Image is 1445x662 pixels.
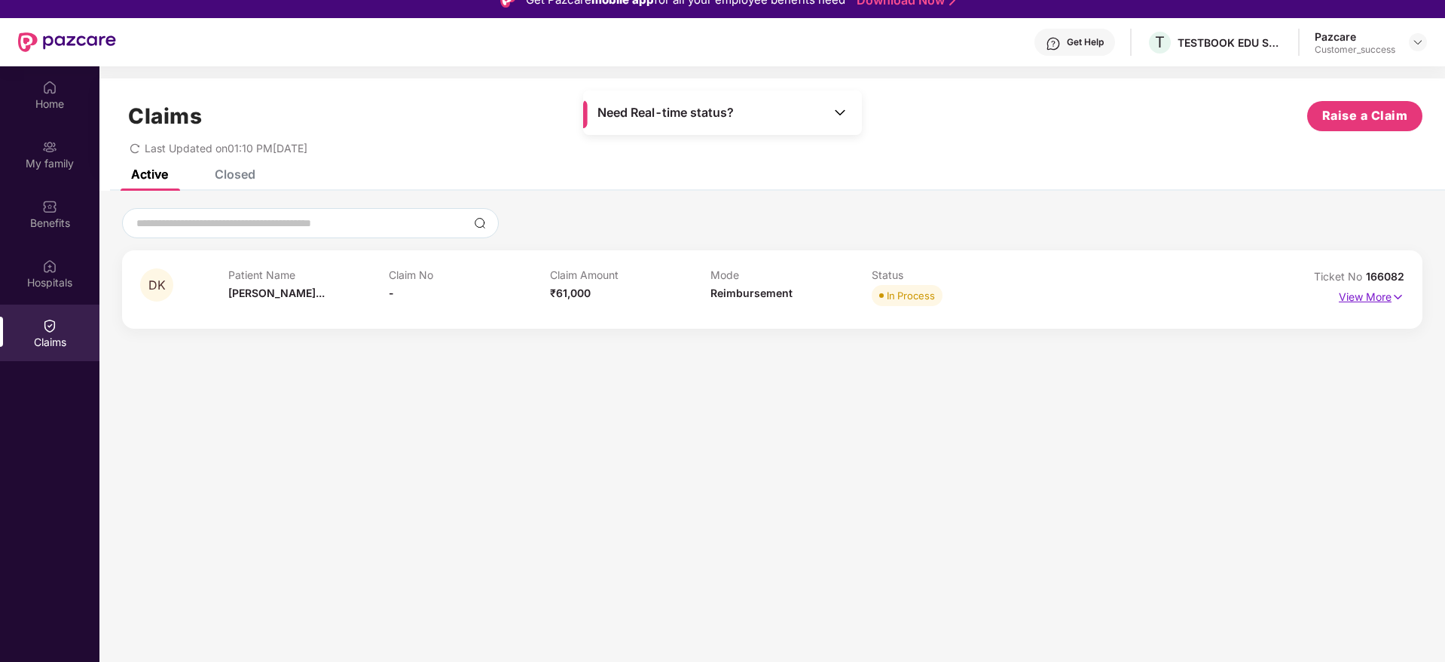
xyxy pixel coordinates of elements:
[42,259,57,274] img: svg+xml;base64,PHN2ZyBpZD0iSG9zcGl0YWxzIiB4bWxucz0iaHR0cDovL3d3dy53My5vcmcvMjAwMC9zdmciIHdpZHRoPS...
[131,167,168,182] div: Active
[389,287,394,299] span: -
[1412,36,1424,48] img: svg+xml;base64,PHN2ZyBpZD0iRHJvcGRvd24tMzJ4MzIiIHhtbG5zPSJodHRwOi8vd3d3LnczLm9yZy8yMDAwL3N2ZyIgd2...
[1155,33,1165,51] span: T
[710,287,793,299] span: Reimbursement
[1046,36,1061,51] img: svg+xml;base64,PHN2ZyBpZD0iSGVscC0zMngzMiIgeG1sbnM9Imh0dHA6Ly93d3cudzMub3JnLzIwMDAvc3ZnIiB3aWR0aD...
[1067,36,1104,48] div: Get Help
[872,268,1033,281] p: Status
[550,287,591,299] span: ₹61,000
[1307,101,1422,131] button: Raise a Claim
[474,217,486,229] img: svg+xml;base64,PHN2ZyBpZD0iU2VhcmNoLTMyeDMyIiB4bWxucz0iaHR0cDovL3d3dy53My5vcmcvMjAwMC9zdmciIHdpZH...
[18,32,116,52] img: New Pazcare Logo
[130,142,140,155] span: redo
[228,287,325,299] span: [PERSON_NAME]...
[42,318,57,333] img: svg+xml;base64,PHN2ZyBpZD0iQ2xhaW0iIHhtbG5zPSJodHRwOi8vd3d3LnczLm9yZy8yMDAwL3N2ZyIgd2lkdGg9IjIwIi...
[215,167,255,182] div: Closed
[1322,106,1408,125] span: Raise a Claim
[1339,285,1404,305] p: View More
[145,142,307,155] span: Last Updated on 01:10 PM[DATE]
[887,288,935,303] div: In Process
[710,268,872,281] p: Mode
[1178,35,1283,50] div: TESTBOOK EDU SOLUTIONS PRIVATE LIMITED
[228,268,390,281] p: Patient Name
[1314,270,1366,283] span: Ticket No
[832,105,848,120] img: Toggle Icon
[597,105,734,121] span: Need Real-time status?
[1315,44,1395,56] div: Customer_success
[42,80,57,95] img: svg+xml;base64,PHN2ZyBpZD0iSG9tZSIgeG1sbnM9Imh0dHA6Ly93d3cudzMub3JnLzIwMDAvc3ZnIiB3aWR0aD0iMjAiIG...
[1392,289,1404,305] img: svg+xml;base64,PHN2ZyB4bWxucz0iaHR0cDovL3d3dy53My5vcmcvMjAwMC9zdmciIHdpZHRoPSIxNyIgaGVpZ2h0PSIxNy...
[1366,270,1404,283] span: 166082
[1315,29,1395,44] div: Pazcare
[389,268,550,281] p: Claim No
[550,268,711,281] p: Claim Amount
[128,103,202,129] h1: Claims
[148,279,166,292] span: DK
[42,139,57,155] img: svg+xml;base64,PHN2ZyB3aWR0aD0iMjAiIGhlaWdodD0iMjAiIHZpZXdCb3g9IjAgMCAyMCAyMCIgZmlsbD0ibm9uZSIgeG...
[42,199,57,214] img: svg+xml;base64,PHN2ZyBpZD0iQmVuZWZpdHMiIHhtbG5zPSJodHRwOi8vd3d3LnczLm9yZy8yMDAwL3N2ZyIgd2lkdGg9Ij...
